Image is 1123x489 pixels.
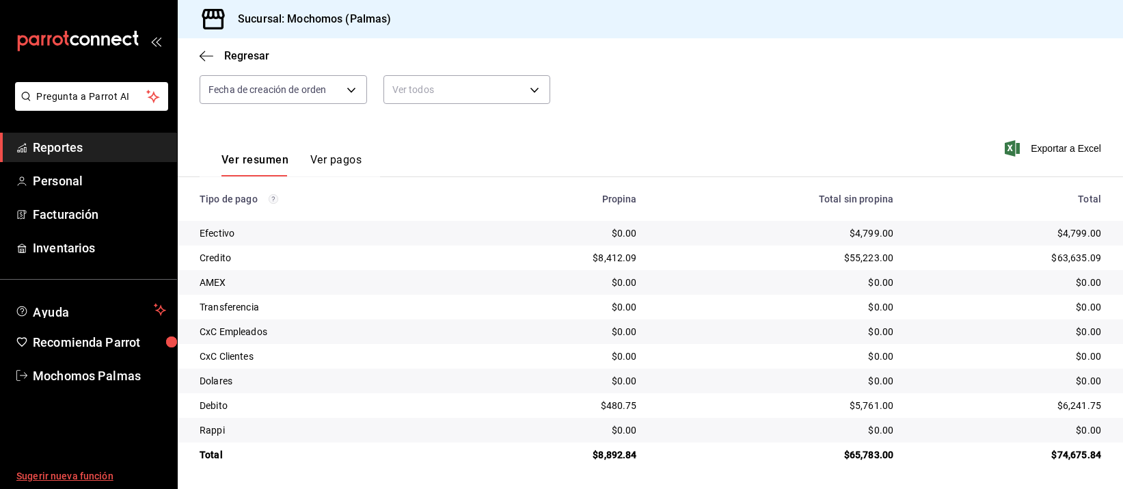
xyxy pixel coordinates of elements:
[1007,140,1101,157] button: Exportar a Excel
[659,226,894,240] div: $4,799.00
[915,325,1101,339] div: $0.00
[15,82,168,111] button: Pregunta a Parrot AI
[915,374,1101,388] div: $0.00
[200,374,462,388] div: Dolares
[200,399,462,412] div: Debito
[659,251,894,265] div: $55,223.00
[659,300,894,314] div: $0.00
[659,399,894,412] div: $5,761.00
[383,75,551,104] div: Ver todos
[484,374,637,388] div: $0.00
[221,153,362,176] div: navigation tabs
[484,226,637,240] div: $0.00
[33,367,166,385] span: Mochomos Palmas
[915,194,1101,204] div: Total
[33,239,166,257] span: Inventarios
[484,423,637,437] div: $0.00
[484,349,637,363] div: $0.00
[200,226,462,240] div: Efectivo
[200,251,462,265] div: Credito
[150,36,161,47] button: open_drawer_menu
[484,300,637,314] div: $0.00
[484,251,637,265] div: $8,412.09
[227,11,392,27] h3: Sucursal: Mochomos (Palmas)
[659,448,894,462] div: $65,783.00
[33,172,166,190] span: Personal
[224,49,269,62] span: Regresar
[915,448,1101,462] div: $74,675.84
[200,448,462,462] div: Total
[915,226,1101,240] div: $4,799.00
[484,399,637,412] div: $480.75
[33,205,166,224] span: Facturación
[208,83,326,96] span: Fecha de creación de orden
[16,469,166,484] span: Sugerir nueva función
[221,153,288,176] button: Ver resumen
[33,333,166,352] span: Recomienda Parrot
[200,300,462,314] div: Transferencia
[33,302,148,318] span: Ayuda
[915,423,1101,437] div: $0.00
[10,99,168,114] a: Pregunta a Parrot AI
[37,90,147,104] span: Pregunta a Parrot AI
[659,325,894,339] div: $0.00
[200,325,462,339] div: CxC Empleados
[659,349,894,363] div: $0.00
[915,251,1101,265] div: $63,635.09
[269,194,278,204] svg: Los pagos realizados con Pay y otras terminales son montos brutos.
[33,138,166,157] span: Reportes
[310,153,362,176] button: Ver pagos
[200,49,269,62] button: Regresar
[659,423,894,437] div: $0.00
[484,448,637,462] div: $8,892.84
[659,276,894,289] div: $0.00
[659,194,894,204] div: Total sin propina
[200,423,462,437] div: Rappi
[484,325,637,339] div: $0.00
[915,399,1101,412] div: $6,241.75
[915,276,1101,289] div: $0.00
[200,194,462,204] div: Tipo de pago
[659,374,894,388] div: $0.00
[484,194,637,204] div: Propina
[484,276,637,289] div: $0.00
[915,349,1101,363] div: $0.00
[200,276,462,289] div: AMEX
[915,300,1101,314] div: $0.00
[200,349,462,363] div: CxC Clientes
